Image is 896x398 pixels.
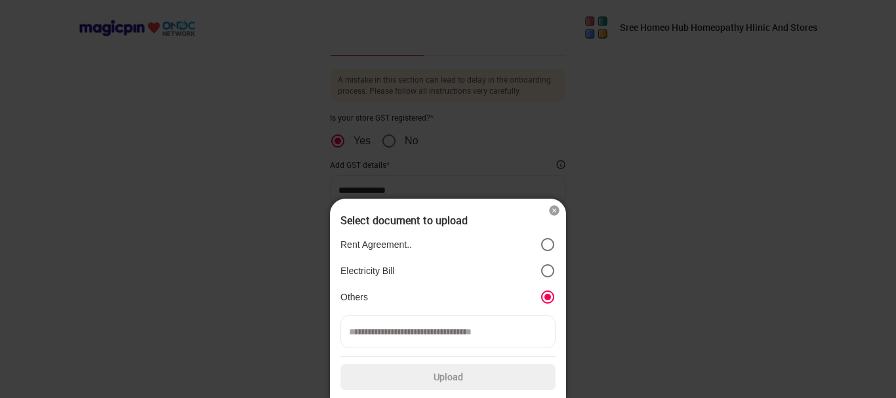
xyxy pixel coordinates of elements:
p: Electricity Bill [340,265,394,277]
img: cross_icon.7ade555c.svg [548,204,561,217]
p: Others [340,291,368,303]
div: Select document to upload [340,214,556,226]
div: position [340,231,556,310]
p: Rent Agreement.. [340,239,412,250]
